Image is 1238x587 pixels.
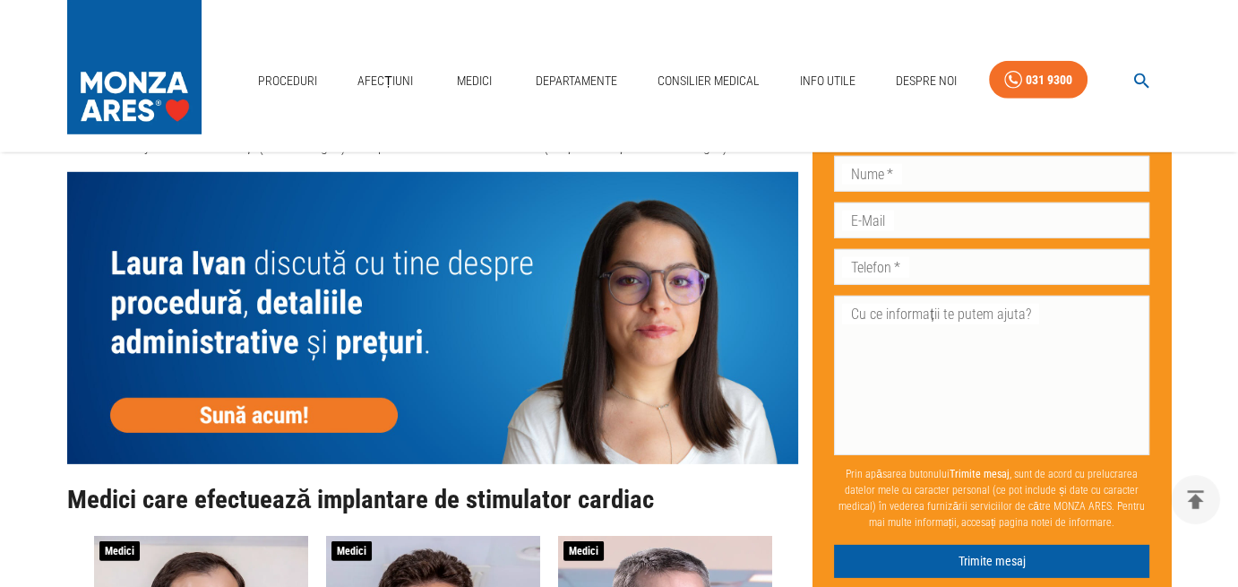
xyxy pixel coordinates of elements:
[989,61,1088,99] a: 031 9300
[529,63,624,99] a: Departamente
[888,63,963,99] a: Despre Noi
[650,63,767,99] a: Consilier Medical
[67,486,798,514] h2: Medici care efectuează implantare de stimulator cardiac
[99,541,140,561] span: Medici
[563,541,604,561] span: Medici
[331,541,372,561] span: Medici
[1171,475,1220,524] button: delete
[251,63,324,99] a: Proceduri
[950,468,1010,480] b: Trimite mesaj
[350,63,420,99] a: Afecțiuni
[834,459,1149,538] p: Prin apăsarea butonului , sunt de acord cu prelucrarea datelor mele cu caracter personal (ce pot ...
[834,545,1149,578] button: Trimite mesaj
[1026,69,1072,91] div: 031 9300
[67,172,798,464] img: null
[445,63,503,99] a: Medici
[793,63,863,99] a: Info Utile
